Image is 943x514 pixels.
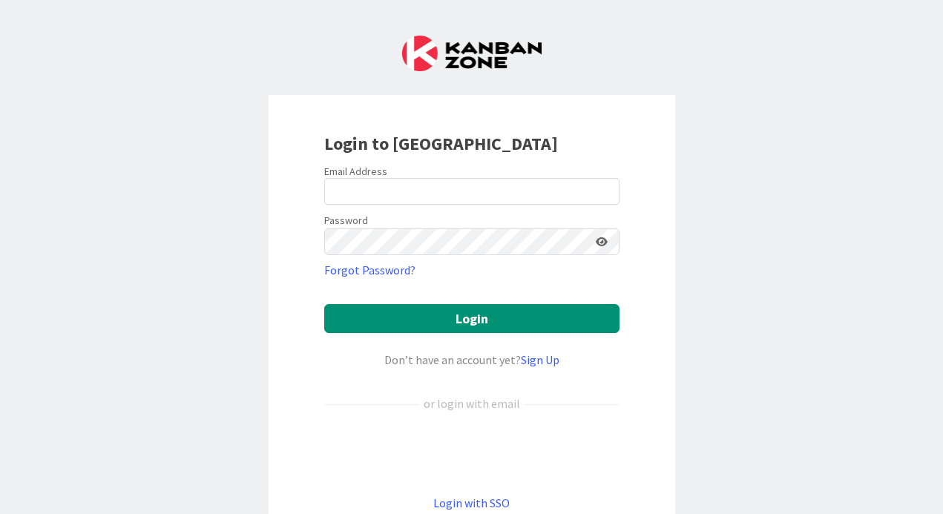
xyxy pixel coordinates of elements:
[324,213,368,228] label: Password
[324,304,620,333] button: Login
[433,495,510,510] a: Login with SSO
[324,132,558,155] b: Login to [GEOGRAPHIC_DATA]
[420,395,524,412] div: or login with email
[402,36,542,71] img: Kanban Zone
[521,352,559,367] a: Sign Up
[324,261,415,279] a: Forgot Password?
[324,165,387,178] label: Email Address
[317,437,627,469] iframe: Sign in with Google Button
[324,351,620,369] div: Don’t have an account yet?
